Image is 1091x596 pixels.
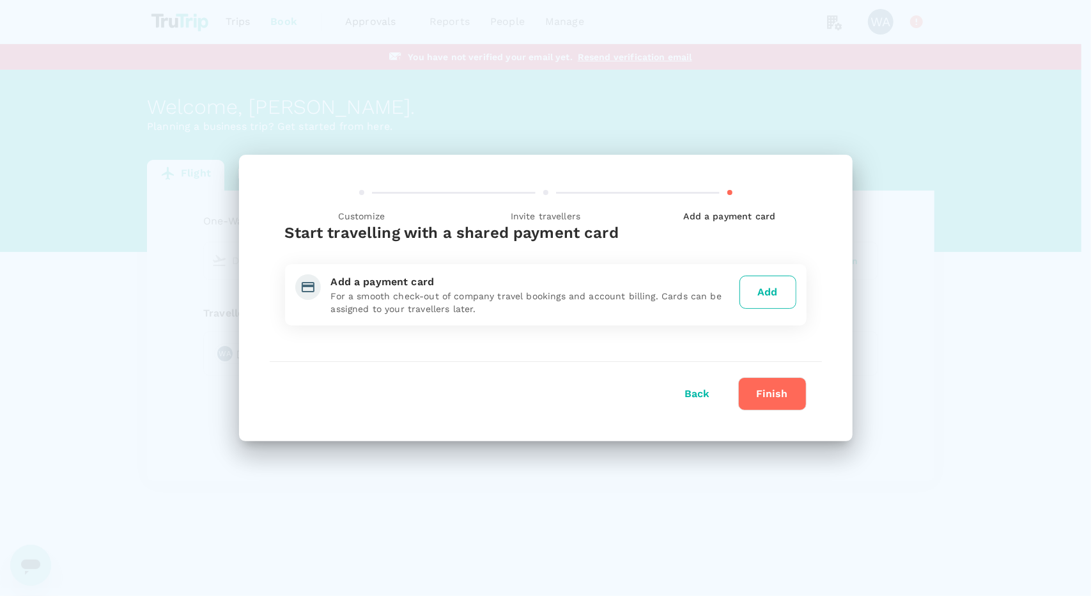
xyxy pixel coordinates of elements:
img: add-payment-card [295,274,321,300]
p: For a smooth check-out of company travel bookings and account billing. Cards can be assigned to y... [331,290,734,315]
span: Customize [275,210,449,223]
button: Back [667,378,728,410]
span: Add a payment card [643,210,817,223]
button: Add [739,276,796,309]
div: Add a payment card [331,274,734,290]
button: Finish [738,377,807,411]
div: Start travelling with a shared payment card [285,223,807,243]
span: Invite travellers [459,210,633,223]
